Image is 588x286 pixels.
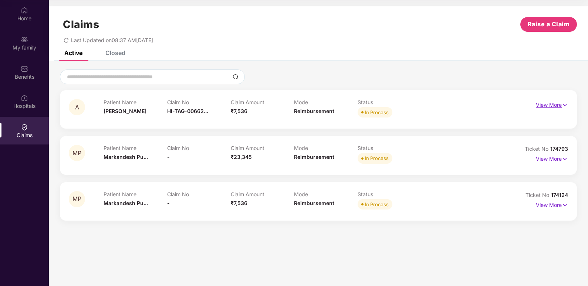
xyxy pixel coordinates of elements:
span: ₹7,536 [231,200,247,206]
div: In Process [365,154,389,162]
p: Mode [294,99,358,105]
p: Claim No [167,145,231,151]
span: HI-TAG-00662... [167,108,208,114]
p: View More [536,99,568,109]
div: Active [64,49,82,57]
span: redo [64,37,69,43]
span: 174124 [551,192,568,198]
span: A [75,104,79,110]
span: Ticket No [525,146,550,152]
p: Status [358,145,421,151]
img: svg+xml;base64,PHN2ZyB4bWxucz0iaHR0cDovL3d3dy53My5vcmcvMjAwMC9zdmciIHdpZHRoPSIxNyIgaGVpZ2h0PSIxNy... [562,155,568,163]
img: svg+xml;base64,PHN2ZyBpZD0iQmVuZWZpdHMiIHhtbG5zPSJodHRwOi8vd3d3LnczLm9yZy8yMDAwL3N2ZyIgd2lkdGg9Ij... [21,65,28,72]
p: Mode [294,191,358,197]
span: Reimbursement [294,108,334,114]
img: svg+xml;base64,PHN2ZyB4bWxucz0iaHR0cDovL3d3dy53My5vcmcvMjAwMC9zdmciIHdpZHRoPSIxNyIgaGVpZ2h0PSIxNy... [562,101,568,109]
h1: Claims [63,18,99,31]
p: Status [358,191,421,197]
p: View More [536,199,568,209]
span: Raise a Claim [528,20,570,29]
span: Ticket No [526,192,551,198]
div: In Process [365,201,389,208]
p: Patient Name [104,145,167,151]
p: Claim Amount [231,99,294,105]
img: svg+xml;base64,PHN2ZyBpZD0iSG9zcGl0YWxzIiB4bWxucz0iaHR0cDovL3d3dy53My5vcmcvMjAwMC9zdmciIHdpZHRoPS... [21,94,28,102]
span: - [167,154,170,160]
p: Claim No [167,99,231,105]
p: Claim Amount [231,145,294,151]
img: svg+xml;base64,PHN2ZyBpZD0iU2VhcmNoLTMyeDMyIiB4bWxucz0iaHR0cDovL3d3dy53My5vcmcvMjAwMC9zdmciIHdpZH... [233,74,239,80]
span: Markandesh Pu... [104,200,148,206]
p: Status [358,99,421,105]
span: Reimbursement [294,154,334,160]
span: - [167,200,170,206]
p: Mode [294,145,358,151]
p: Patient Name [104,191,167,197]
span: Last Updated on 08:37 AM[DATE] [71,37,153,43]
span: MP [72,196,81,202]
p: Claim No [167,191,231,197]
span: MP [72,150,81,156]
span: Reimbursement [294,200,334,206]
span: [PERSON_NAME] [104,108,146,114]
img: svg+xml;base64,PHN2ZyBpZD0iQ2xhaW0iIHhtbG5zPSJodHRwOi8vd3d3LnczLm9yZy8yMDAwL3N2ZyIgd2lkdGg9IjIwIi... [21,123,28,131]
span: ₹23,345 [231,154,252,160]
span: 174793 [550,146,568,152]
span: ₹7,536 [231,108,247,114]
p: View More [536,153,568,163]
div: In Process [365,109,389,116]
img: svg+xml;base64,PHN2ZyBpZD0iSG9tZSIgeG1sbnM9Imh0dHA6Ly93d3cudzMub3JnLzIwMDAvc3ZnIiB3aWR0aD0iMjAiIG... [21,7,28,14]
div: Closed [105,49,125,57]
img: svg+xml;base64,PHN2ZyB3aWR0aD0iMjAiIGhlaWdodD0iMjAiIHZpZXdCb3g9IjAgMCAyMCAyMCIgZmlsbD0ibm9uZSIgeG... [21,36,28,43]
p: Claim Amount [231,191,294,197]
img: svg+xml;base64,PHN2ZyB4bWxucz0iaHR0cDovL3d3dy53My5vcmcvMjAwMC9zdmciIHdpZHRoPSIxNyIgaGVpZ2h0PSIxNy... [562,201,568,209]
span: Markandesh Pu... [104,154,148,160]
button: Raise a Claim [520,17,577,32]
p: Patient Name [104,99,167,105]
